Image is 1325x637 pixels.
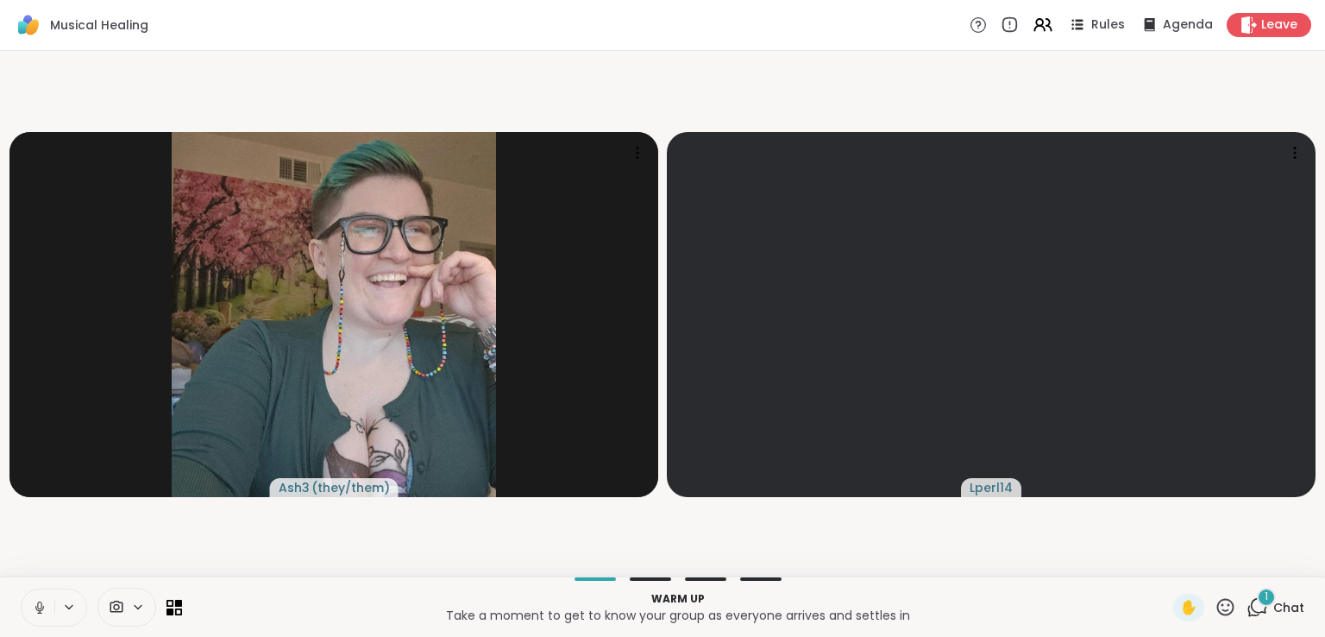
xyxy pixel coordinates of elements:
[14,10,43,40] img: ShareWell Logomark
[172,132,496,497] img: Ash3
[192,591,1163,607] p: Warm up
[279,479,310,496] span: Ash3
[50,16,148,34] span: Musical Healing
[311,479,390,496] span: ( they/them )
[192,607,1163,624] p: Take a moment to get to know your group as everyone arrives and settles in
[970,479,1013,496] span: Lperl14
[1261,16,1297,34] span: Leave
[1091,16,1125,34] span: Rules
[1273,599,1304,616] span: Chat
[1180,597,1197,618] span: ✋
[1265,590,1268,604] span: 1
[1163,16,1213,34] span: Agenda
